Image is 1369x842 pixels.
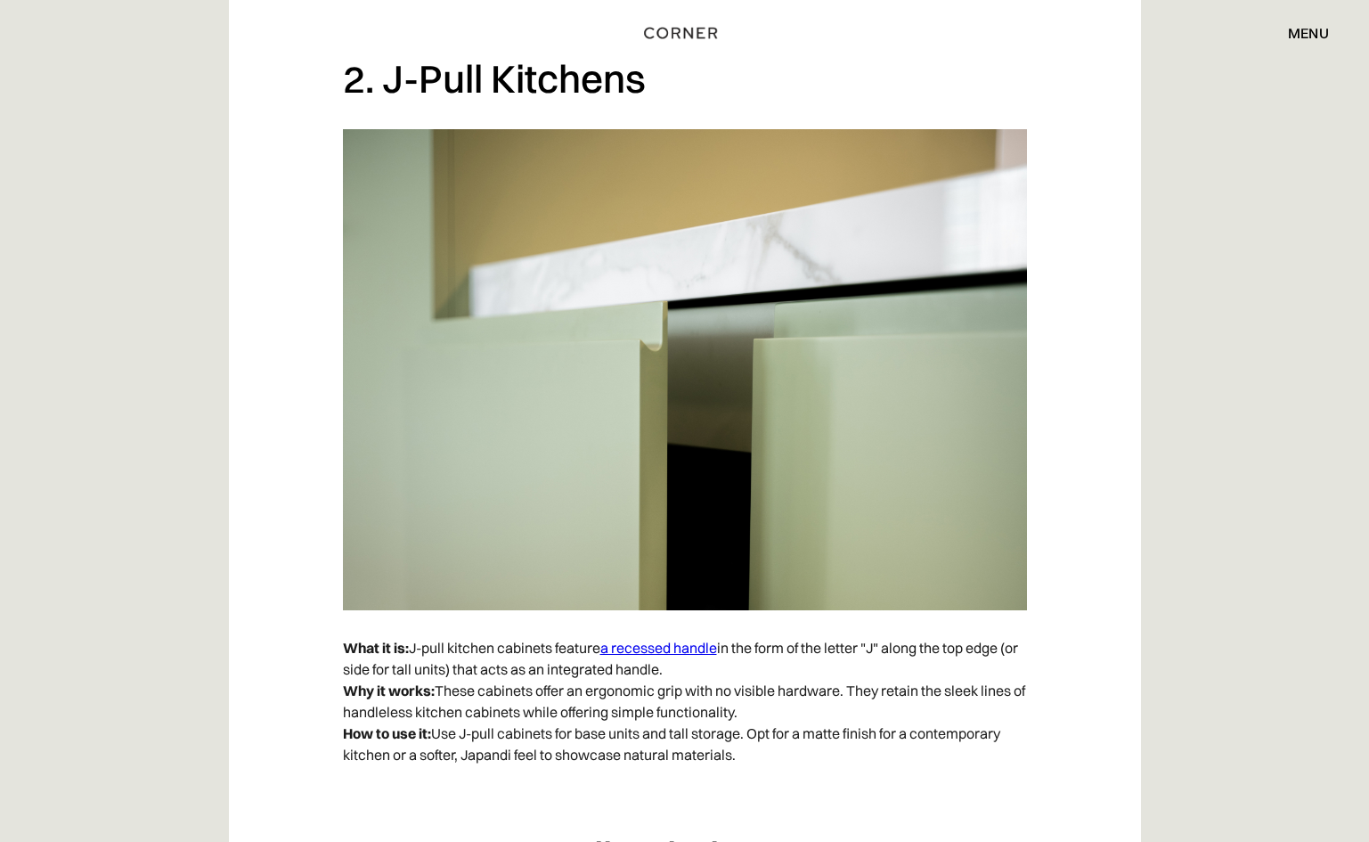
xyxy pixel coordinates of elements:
[343,54,1027,103] h2: 2. J-Pull Kitchens
[1270,18,1329,48] div: menu
[343,724,431,742] strong: How to use it:
[343,774,1027,813] p: ‍
[600,639,717,657] a: a recessed handle
[343,628,1027,774] p: J-pull kitchen cabinets feature in the form of the letter "J" along the top edge (or side for tal...
[343,639,409,657] strong: What it is:
[343,682,435,699] strong: Why it works:
[1288,26,1329,40] div: menu
[622,21,748,45] a: home
[343,129,1027,610] img: J-pull door handle on a matte green kitchen cabinet front.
